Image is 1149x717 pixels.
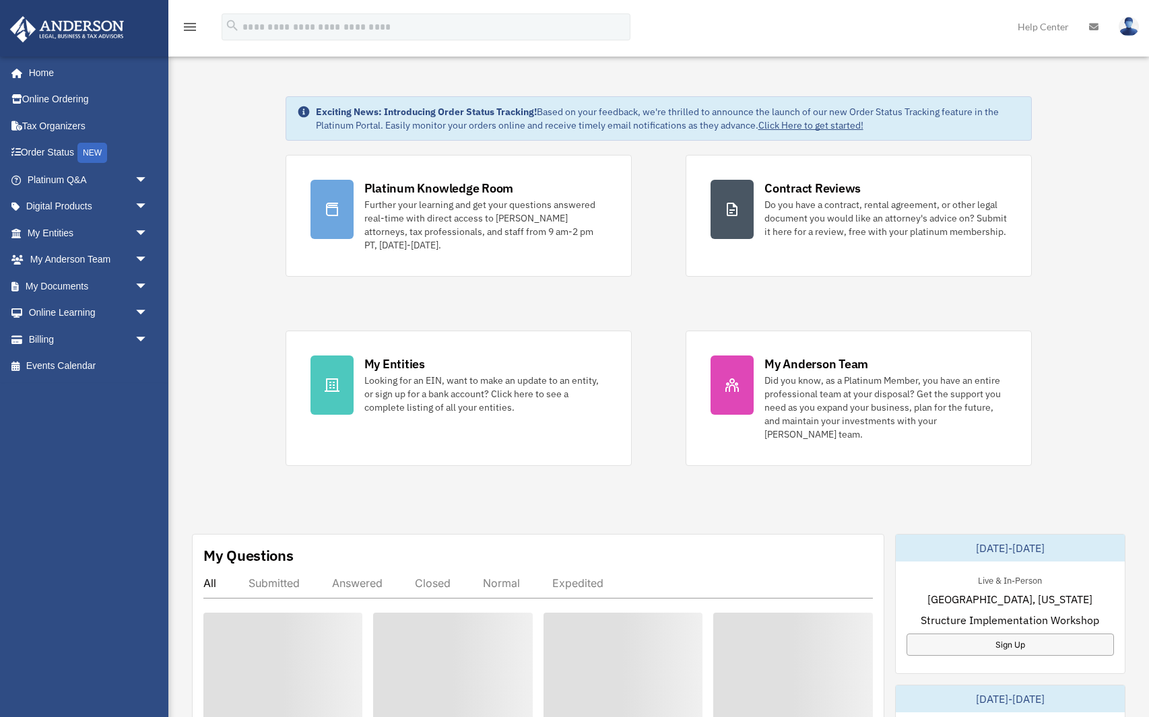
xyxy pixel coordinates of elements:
[249,576,300,590] div: Submitted
[316,105,1021,132] div: Based on your feedback, we're thrilled to announce the launch of our new Order Status Tracking fe...
[9,300,168,327] a: Online Learningarrow_drop_down
[364,198,607,252] div: Further your learning and get your questions answered real-time with direct access to [PERSON_NAM...
[135,219,162,247] span: arrow_drop_down
[286,331,632,466] a: My Entities Looking for an EIN, want to make an update to an entity, or sign up for a bank accoun...
[9,59,162,86] a: Home
[896,685,1125,712] div: [DATE]-[DATE]
[286,155,632,277] a: Platinum Knowledge Room Further your learning and get your questions answered real-time with dire...
[764,355,868,372] div: My Anderson Team
[364,355,425,372] div: My Entities
[203,545,294,566] div: My Questions
[764,198,1007,238] div: Do you have a contract, rental agreement, or other legal document you would like an attorney's ad...
[9,353,168,380] a: Events Calendar
[225,18,240,33] i: search
[1119,17,1139,36] img: User Pic
[415,576,451,590] div: Closed
[332,576,383,590] div: Answered
[896,535,1125,561] div: [DATE]-[DATE]
[135,166,162,194] span: arrow_drop_down
[686,155,1032,277] a: Contract Reviews Do you have a contract, rental agreement, or other legal document you would like...
[9,139,168,167] a: Order StatusNEW
[927,591,1092,607] span: [GEOGRAPHIC_DATA], [US_STATE]
[9,193,168,220] a: Digital Productsarrow_drop_down
[77,143,107,163] div: NEW
[9,273,168,300] a: My Documentsarrow_drop_down
[9,112,168,139] a: Tax Organizers
[203,576,216,590] div: All
[135,300,162,327] span: arrow_drop_down
[764,180,861,197] div: Contract Reviews
[907,634,1115,656] a: Sign Up
[686,331,1032,466] a: My Anderson Team Did you know, as a Platinum Member, you have an entire professional team at your...
[6,16,128,42] img: Anderson Advisors Platinum Portal
[135,246,162,274] span: arrow_drop_down
[483,576,520,590] div: Normal
[135,193,162,221] span: arrow_drop_down
[182,19,198,35] i: menu
[9,246,168,273] a: My Anderson Teamarrow_drop_down
[135,273,162,300] span: arrow_drop_down
[758,119,863,131] a: Click Here to get started!
[9,219,168,246] a: My Entitiesarrow_drop_down
[552,576,603,590] div: Expedited
[316,106,537,118] strong: Exciting News: Introducing Order Status Tracking!
[182,24,198,35] a: menu
[9,166,168,193] a: Platinum Q&Aarrow_drop_down
[364,374,607,414] div: Looking for an EIN, want to make an update to an entity, or sign up for a bank account? Click her...
[9,86,168,113] a: Online Ordering
[135,326,162,353] span: arrow_drop_down
[9,326,168,353] a: Billingarrow_drop_down
[921,612,1099,628] span: Structure Implementation Workshop
[364,180,514,197] div: Platinum Knowledge Room
[764,374,1007,441] div: Did you know, as a Platinum Member, you have an entire professional team at your disposal? Get th...
[967,572,1053,586] div: Live & In-Person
